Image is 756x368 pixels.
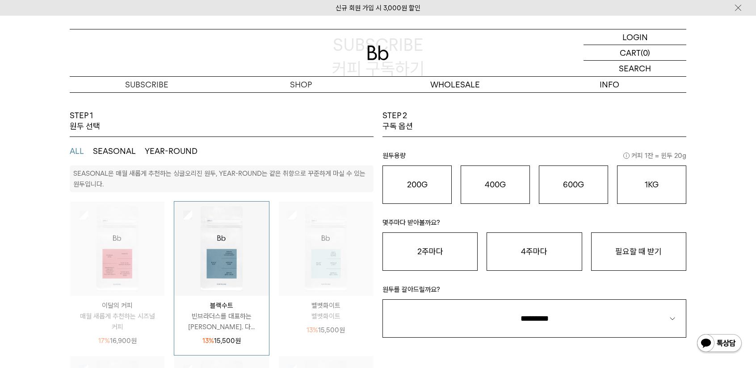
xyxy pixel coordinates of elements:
button: 필요할 때 받기 [591,232,686,271]
a: LOGIN [584,29,686,45]
o: 1KG [645,180,659,189]
o: 600G [563,180,584,189]
p: (0) [641,45,650,60]
a: SHOP [224,77,378,92]
p: 매월 새롭게 추천하는 시즈널 커피 [70,311,164,332]
p: 15,500 [307,325,345,335]
span: 13% [307,326,318,334]
img: 상품이미지 [174,202,269,296]
p: WHOLESALE [378,77,532,92]
p: 빈브라더스를 대표하는 [PERSON_NAME]. 다... [174,311,269,332]
span: 17% [98,337,110,345]
img: 상품이미지 [70,202,164,296]
p: 벨벳화이트 [279,300,373,311]
p: INFO [532,77,686,92]
img: 카카오톡 채널 1:1 채팅 버튼 [696,333,743,355]
button: YEAR-ROUND [145,146,197,157]
button: 2주마다 [382,232,478,271]
p: 블랙수트 [174,300,269,311]
span: 13% [202,337,214,345]
button: 1KG [617,165,686,204]
p: 원두를 갈아드릴까요? [382,284,686,299]
img: 로고 [367,45,389,60]
p: SEARCH [619,61,651,76]
p: STEP 2 구독 옵션 [382,110,413,132]
span: 커피 1잔 = 윈두 20g [623,150,686,161]
p: 이달의 커피 [70,300,164,311]
button: 200G [382,165,452,204]
a: 신규 회원 가입 시 3,000원 할인 [336,4,420,12]
o: 200G [407,180,428,189]
span: 원 [131,337,137,345]
p: 몇주마다 받아볼까요? [382,217,686,232]
a: CART (0) [584,45,686,61]
p: STEP 1 원두 선택 [70,110,100,132]
button: SEASONAL [93,146,136,157]
o: 400G [485,180,506,189]
p: SEASONAL은 매월 새롭게 추천하는 싱글오리진 원두, YEAR-ROUND는 같은 취향으로 꾸준하게 마실 수 있는 원두입니다. [73,170,365,188]
p: CART [620,45,641,60]
button: 4주마다 [487,232,582,271]
p: LOGIN [622,29,648,45]
p: 15,500 [202,335,241,346]
img: 상품이미지 [279,202,373,296]
a: SUBSCRIBE [70,77,224,92]
span: 원 [339,326,345,334]
button: 600G [539,165,608,204]
button: ALL [70,146,84,157]
button: 400G [461,165,530,204]
p: 벨벳화이트 [279,311,373,322]
span: 원 [235,337,241,345]
p: 16,900 [98,335,137,346]
p: 원두용량 [382,150,686,165]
